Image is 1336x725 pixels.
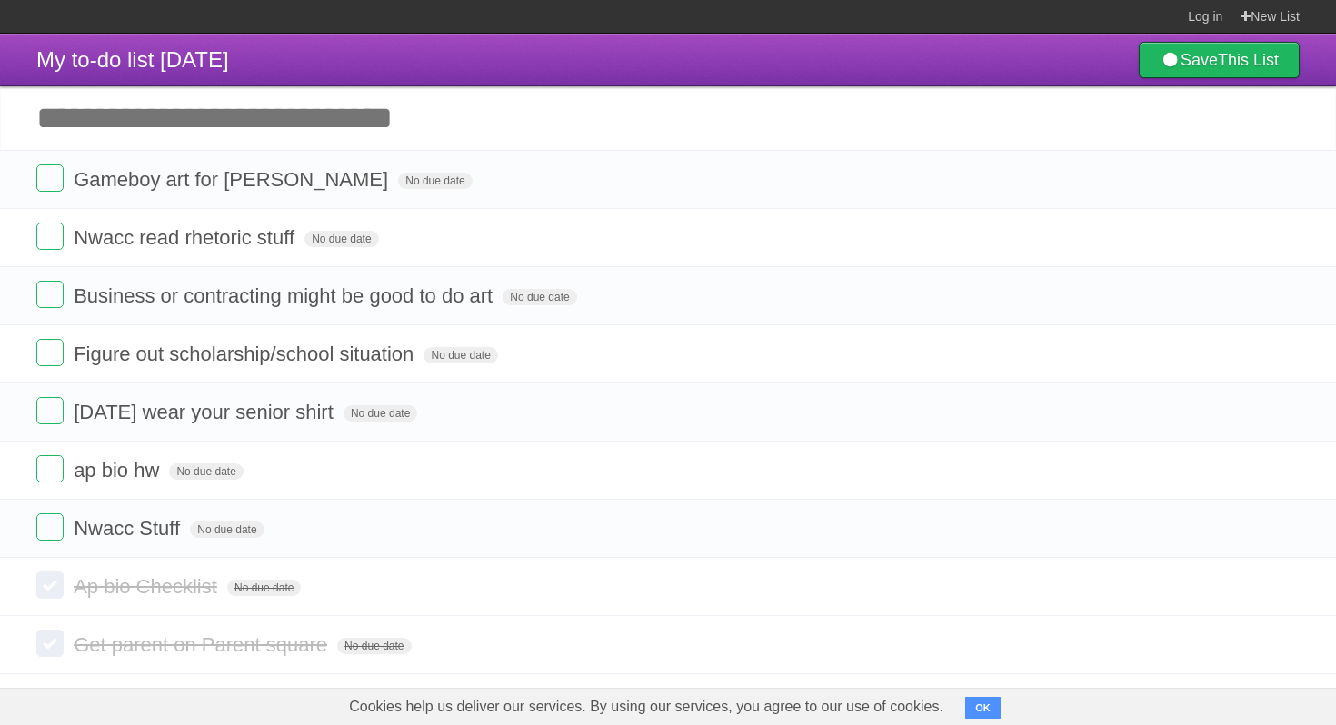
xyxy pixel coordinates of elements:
[36,164,64,192] label: Done
[36,571,64,599] label: Done
[304,231,378,247] span: No due date
[398,173,472,189] span: No due date
[74,575,222,598] span: Ap bio Checklist
[1218,51,1279,69] b: This List
[74,284,497,307] span: Business or contracting might be good to do art
[74,517,184,540] span: Nwacc Stuff
[74,226,299,249] span: Nwacc read rhetoric stuff
[36,397,64,424] label: Done
[344,405,417,422] span: No due date
[74,168,393,191] span: Gameboy art for [PERSON_NAME]
[424,347,497,363] span: No due date
[503,289,576,305] span: No due date
[36,281,64,308] label: Done
[1139,42,1300,78] a: SaveThis List
[190,521,264,538] span: No due date
[36,223,64,250] label: Done
[36,630,64,657] label: Done
[36,513,64,541] label: Done
[169,463,243,480] span: No due date
[36,339,64,366] label: Done
[74,401,338,423] span: [DATE] wear your senior shirt
[36,47,229,72] span: My to-do list [DATE]
[331,689,962,725] span: Cookies help us deliver our services. By using our services, you agree to our use of cookies.
[74,343,418,365] span: Figure out scholarship/school situation
[227,580,301,596] span: No due date
[36,455,64,482] label: Done
[74,633,332,656] span: Get parent on Parent square
[337,638,411,654] span: No due date
[965,697,1001,719] button: OK
[74,459,164,482] span: ap bio hw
